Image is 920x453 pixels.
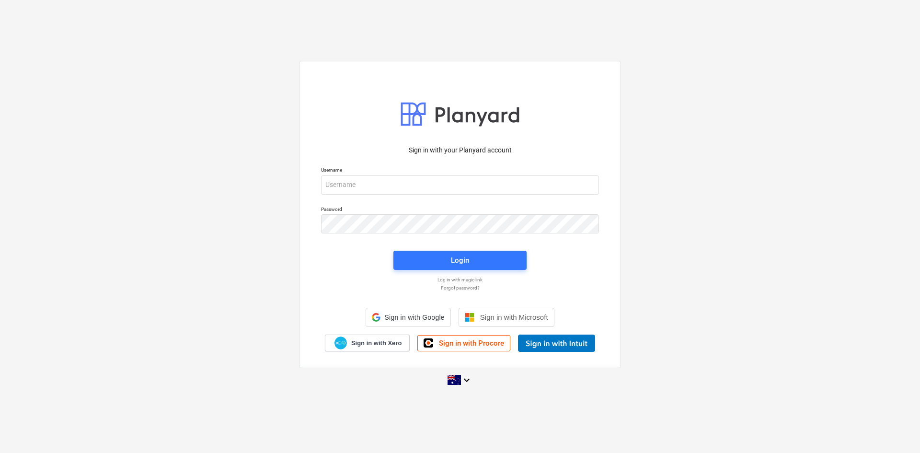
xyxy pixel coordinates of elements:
[321,175,599,195] input: Username
[451,254,469,267] div: Login
[461,374,472,386] i: keyboard_arrow_down
[321,145,599,155] p: Sign in with your Planyard account
[351,339,402,348] span: Sign in with Xero
[334,337,347,349] img: Xero logo
[316,277,604,283] a: Log in with magic link
[321,206,599,214] p: Password
[480,313,548,321] span: Sign in with Microsoft
[393,251,527,270] button: Login
[366,308,450,327] div: Sign in with Google
[384,314,444,321] span: Sign in with Google
[439,339,504,348] span: Sign in with Procore
[316,285,604,291] a: Forgot password?
[417,335,510,351] a: Sign in with Procore
[325,335,410,351] a: Sign in with Xero
[465,313,474,322] img: Microsoft logo
[321,167,599,175] p: Username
